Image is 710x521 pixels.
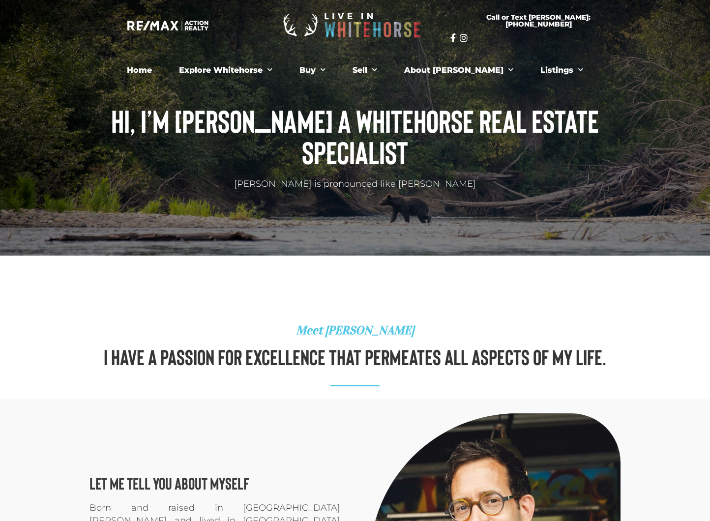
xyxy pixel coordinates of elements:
[450,8,626,33] a: Call or Text [PERSON_NAME]: [PHONE_NUMBER]
[345,60,385,80] a: Sell
[292,60,333,80] a: Buy
[85,60,625,80] nav: Menu
[89,475,340,492] h3: Let me tell you about myself
[234,178,476,189] span: [PERSON_NAME] is pronounced like [PERSON_NAME]
[80,324,630,336] h4: Meet [PERSON_NAME]
[397,60,521,80] a: About [PERSON_NAME]
[80,105,630,168] h1: Hi, I’m [PERSON_NAME] a Whitehorse Real Estate Specialist
[533,60,591,80] a: Listings
[119,60,159,80] a: Home
[80,346,630,368] h2: I have a passion for excellence that permeates all aspects of my life.
[462,14,615,28] span: Call or Text [PERSON_NAME]: [PHONE_NUMBER]
[172,60,280,80] a: Explore Whitehorse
